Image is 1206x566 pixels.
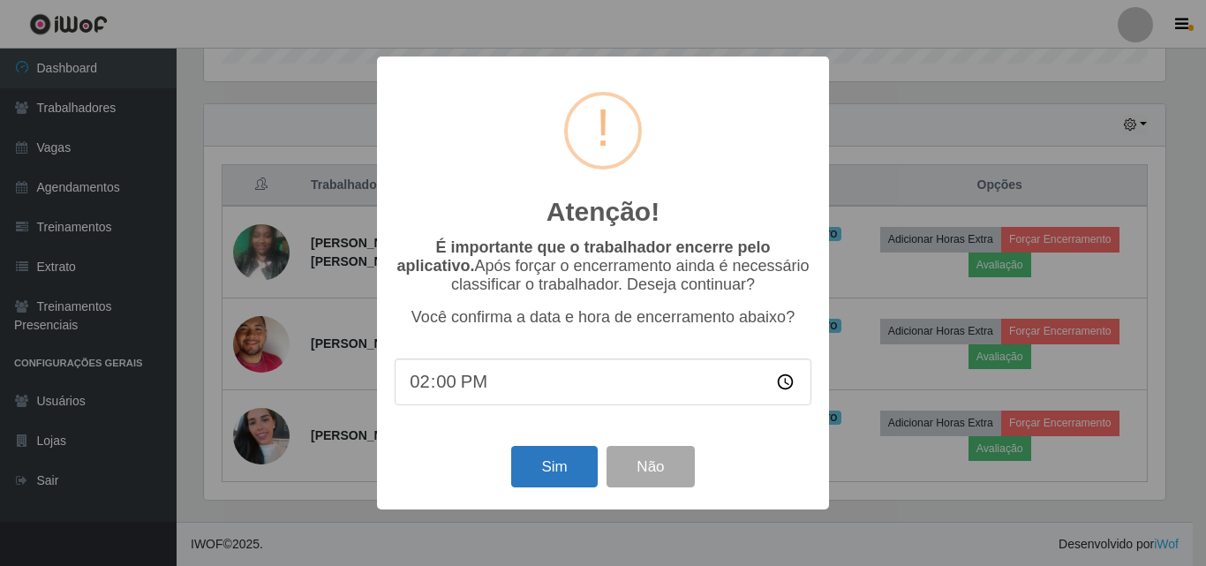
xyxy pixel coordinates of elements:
[395,238,811,294] p: Após forçar o encerramento ainda é necessário classificar o trabalhador. Deseja continuar?
[607,446,694,487] button: Não
[395,308,811,327] p: Você confirma a data e hora de encerramento abaixo?
[396,238,770,275] b: É importante que o trabalhador encerre pelo aplicativo.
[511,446,597,487] button: Sim
[546,196,660,228] h2: Atenção!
